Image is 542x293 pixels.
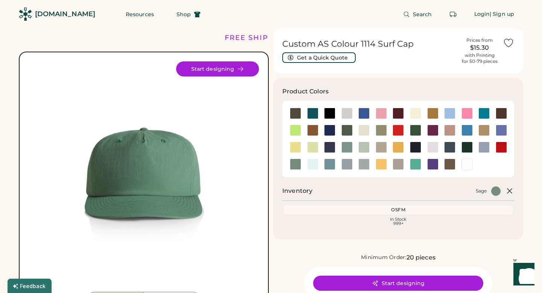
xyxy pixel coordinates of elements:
img: Rendered Logo - Screens [19,8,32,21]
span: Search [413,12,432,17]
button: Retrieve an order [446,7,461,22]
h3: Product Colors [282,87,329,96]
img: 1114 - Sage Front Image [29,61,259,292]
div: Prices from [466,37,493,43]
button: Get a Quick Quote [282,52,356,63]
div: In Stock 999+ [285,217,511,226]
div: $15.30 [461,43,498,52]
div: Login [474,11,490,18]
div: Sage [476,188,487,194]
div: Minimum Order: [361,254,406,261]
div: OSFM [285,207,511,213]
h2: Inventory [282,186,312,195]
button: Resources [117,7,163,22]
div: FREE SHIPPING [225,33,289,43]
div: 1114 Style Image [29,61,259,292]
div: with Printing for 50-79 pieces [462,52,498,64]
iframe: Front Chat [506,259,539,291]
span: Shop [177,12,191,17]
div: 20 pieces [406,253,435,262]
button: Start designing [313,276,483,291]
div: [DOMAIN_NAME] [35,9,95,19]
div: | Sign up [490,11,514,18]
button: Search [394,7,441,22]
button: Shop [167,7,210,22]
h1: Custom AS Colour 1114 Surf Cap [282,39,456,49]
button: Start designing [176,61,259,76]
